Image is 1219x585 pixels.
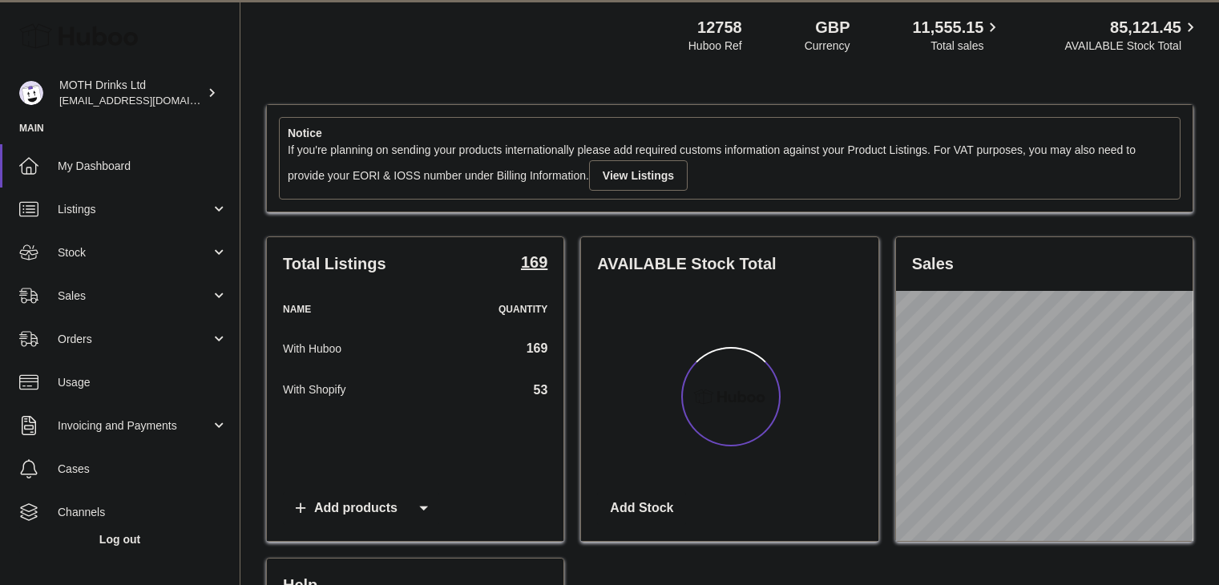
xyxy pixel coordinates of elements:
strong: Notice [288,126,1172,141]
span: My Dashboard [58,159,228,174]
th: Name [267,291,427,328]
span: Stock [58,245,211,260]
a: Add Stock [597,492,686,525]
a: Log out [19,525,220,554]
span: 11,555.15 [912,17,983,38]
a: 169 [527,341,548,355]
span: [EMAIL_ADDRESS][DOMAIN_NAME] [59,95,236,107]
h3: Total Listings [283,253,386,275]
strong: 12758 [697,17,742,38]
a: 11,555.15 Total sales [912,17,1002,54]
a: 53 [534,383,548,397]
span: Sales [58,288,211,304]
a: Add products [283,492,439,525]
h3: Sales [912,253,954,275]
span: Usage [58,375,228,390]
img: internalAdmin-12758@internal.huboo.com [19,81,43,105]
td: With Shopify [267,369,427,411]
a: View Listings [589,160,688,191]
div: If you're planning on sending your products internationally please add required customs informati... [288,143,1172,191]
a: 169 [521,254,547,273]
strong: 169 [521,254,547,270]
strong: GBP [815,17,850,38]
span: AVAILABLE Stock Total [1064,38,1200,54]
td: With Huboo [267,328,427,369]
div: MOTH Drinks Ltd [59,78,204,108]
div: Currency [805,38,850,54]
th: Quantity [427,291,564,328]
span: Channels [58,505,228,520]
span: Total sales [930,38,1002,54]
h3: AVAILABLE Stock Total [597,253,776,275]
span: Listings [58,202,211,217]
span: Cases [58,462,228,477]
a: 85,121.45 AVAILABLE Stock Total [1064,17,1200,54]
span: Invoicing and Payments [58,418,211,434]
div: Huboo Ref [688,38,742,54]
span: 85,121.45 [1110,17,1181,38]
span: Orders [58,332,211,347]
